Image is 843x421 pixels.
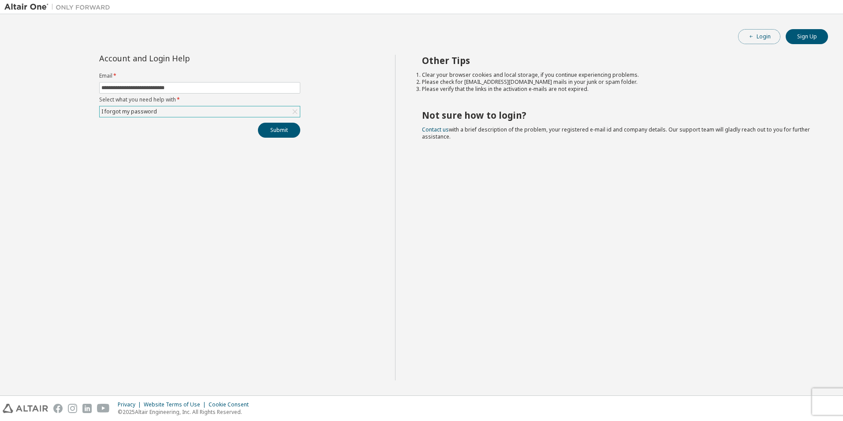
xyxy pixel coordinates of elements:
img: facebook.svg [53,404,63,413]
div: I forgot my password [100,106,300,117]
p: © 2025 Altair Engineering, Inc. All Rights Reserved. [118,408,254,416]
h2: Not sure how to login? [422,109,813,121]
img: altair_logo.svg [3,404,48,413]
div: Account and Login Help [99,55,260,62]
li: Clear your browser cookies and local storage, if you continue experiencing problems. [422,71,813,79]
img: linkedin.svg [82,404,92,413]
img: Altair One [4,3,115,11]
img: youtube.svg [97,404,110,413]
div: I forgot my password [100,107,158,117]
label: Select what you need help with [99,96,300,103]
a: Contact us [422,126,449,133]
label: Email [99,72,300,79]
img: instagram.svg [68,404,77,413]
li: Please verify that the links in the activation e-mails are not expired. [422,86,813,93]
button: Sign Up [786,29,828,44]
div: Privacy [118,401,144,408]
li: Please check for [EMAIL_ADDRESS][DOMAIN_NAME] mails in your junk or spam folder. [422,79,813,86]
div: Cookie Consent [209,401,254,408]
button: Submit [258,123,300,138]
button: Login [738,29,780,44]
span: with a brief description of the problem, your registered e-mail id and company details. Our suppo... [422,126,810,140]
h2: Other Tips [422,55,813,66]
div: Website Terms of Use [144,401,209,408]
